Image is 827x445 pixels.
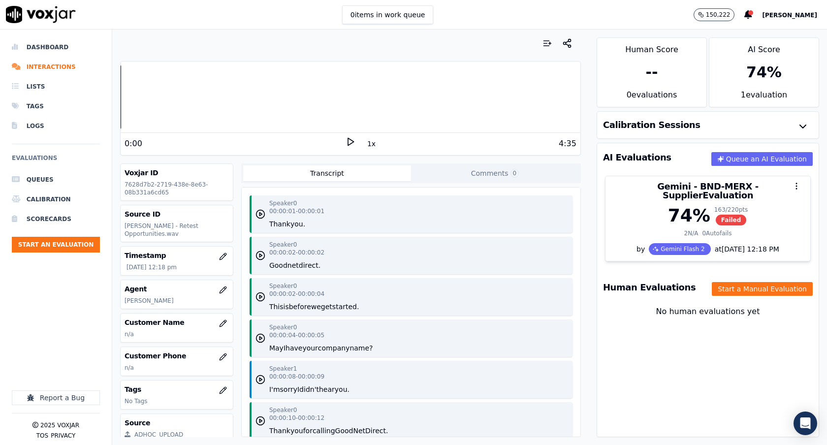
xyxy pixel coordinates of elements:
[605,243,810,261] div: by
[353,426,365,436] button: Net
[597,38,706,56] div: Human Score
[716,215,747,225] span: Failed
[269,323,297,331] p: Speaker 0
[311,302,321,312] button: we
[12,237,100,253] button: Start an Evaluation
[290,426,303,436] button: you
[269,219,290,229] button: Thank
[284,302,289,312] button: is
[762,9,827,21] button: [PERSON_NAME]
[12,57,100,77] a: Interactions
[269,199,297,207] p: Speaker 0
[125,297,229,305] p: [PERSON_NAME]
[125,384,229,394] h3: Tags
[269,373,324,381] p: 00:00:08 - 00:00:09
[762,12,817,19] span: [PERSON_NAME]
[289,302,311,312] button: before
[125,418,229,428] h3: Source
[746,64,782,81] div: 74 %
[125,351,229,361] h3: Customer Phone
[125,364,229,372] p: n/a
[269,290,324,298] p: 00:00:02 - 00:00:04
[603,153,671,162] h3: AI Evaluations
[269,384,280,394] button: I'm
[12,116,100,136] a: Logs
[269,282,297,290] p: Speaker 0
[365,426,388,436] button: Direct.
[125,209,229,219] h3: Source ID
[694,8,735,21] button: 150,222
[611,182,804,200] h3: Gemini - BND-MERX - Supplier Evaluation
[702,229,732,237] div: 0 Autofails
[125,168,229,178] h3: Voxjar ID
[321,302,332,312] button: get
[299,260,320,270] button: direct.
[559,138,576,150] div: 4:35
[365,137,378,151] button: 1x
[319,384,335,394] button: hear
[711,152,813,166] button: Queue an AI Evaluation
[350,343,373,353] button: name?
[12,190,100,209] a: Calibration
[299,384,319,394] button: didn't
[711,244,779,254] div: at [DATE] 12:18 PM
[411,165,579,181] button: Comments
[709,38,819,56] div: AI Score
[125,138,142,150] div: 0:00
[287,260,299,270] button: net
[342,5,434,24] button: 0items in work queue
[125,330,229,338] p: n/a
[269,414,324,422] p: 00:00:10 - 00:00:12
[125,251,229,260] h3: Timestamp
[125,318,229,327] h3: Customer Name
[649,243,710,255] div: Gemini Flash 2
[714,206,748,214] div: 163 / 220 pts
[269,343,284,353] button: May
[12,96,100,116] a: Tags
[269,260,287,270] button: Good
[12,170,100,190] a: Queues
[284,343,286,353] button: I
[269,241,297,249] p: Speaker 0
[6,6,76,23] img: voxjar logo
[134,431,183,439] div: ADHOC_UPLOAD
[603,283,696,292] h3: Human Evaluations
[269,426,290,436] button: Thank
[510,169,519,178] span: 0
[127,263,229,271] p: [DATE] 12:18 pm
[684,229,699,237] div: 2 N/A
[12,209,100,229] a: Scorecards
[12,152,100,170] h6: Evaluations
[280,384,297,394] button: sorry
[36,432,48,440] button: TOS
[335,384,350,394] button: you.
[125,397,229,405] p: No Tags
[297,384,299,394] button: I
[313,426,335,436] button: calling
[12,77,100,96] li: Lists
[605,306,811,341] div: No human evaluations yet
[668,206,710,225] div: 74 %
[12,37,100,57] a: Dashboard
[794,412,817,435] div: Open Intercom Messenger
[51,432,75,440] button: Privacy
[40,421,79,429] p: 2025 Voxjar
[335,426,353,436] button: Good
[269,249,324,256] p: 00:00:02 - 00:00:02
[125,284,229,294] h3: Agent
[694,8,745,21] button: 150,222
[269,302,284,312] button: This
[125,222,229,238] p: [PERSON_NAME] - Retest Opportunities.wav
[290,219,305,229] button: you.
[12,390,100,405] button: Report a Bug
[709,89,819,107] div: 1 evaluation
[269,406,297,414] p: Speaker 0
[706,11,731,19] p: 150,222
